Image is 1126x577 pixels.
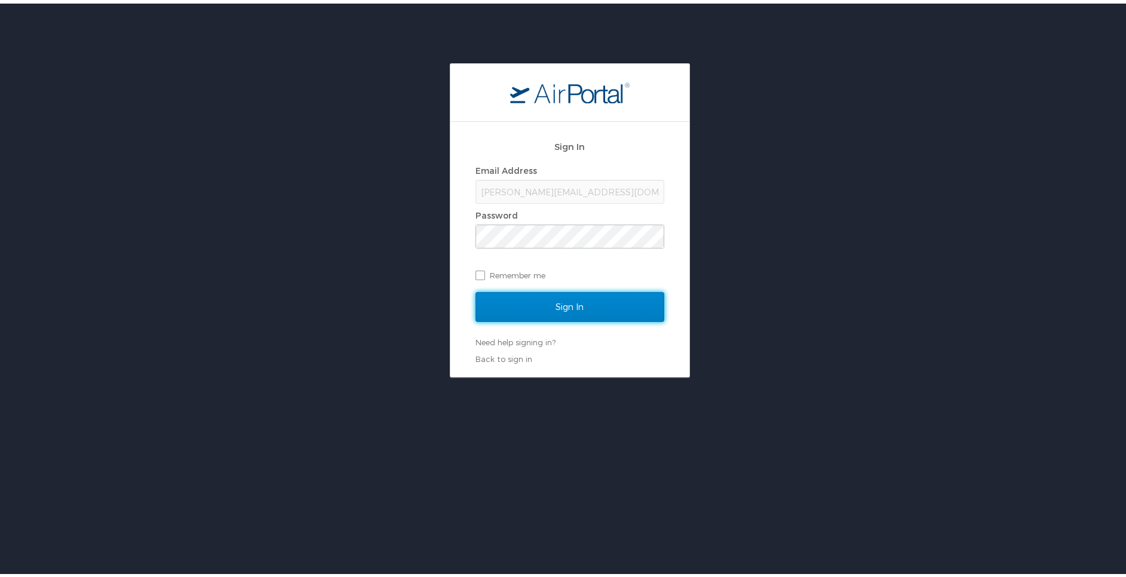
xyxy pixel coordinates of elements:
a: Back to sign in [475,351,532,360]
img: logo [510,78,630,100]
label: Email Address [475,162,537,172]
h2: Sign In [475,136,664,150]
label: Remember me [475,263,664,281]
a: Need help signing in? [475,334,556,343]
label: Password [475,207,518,217]
input: Sign In [475,288,664,318]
